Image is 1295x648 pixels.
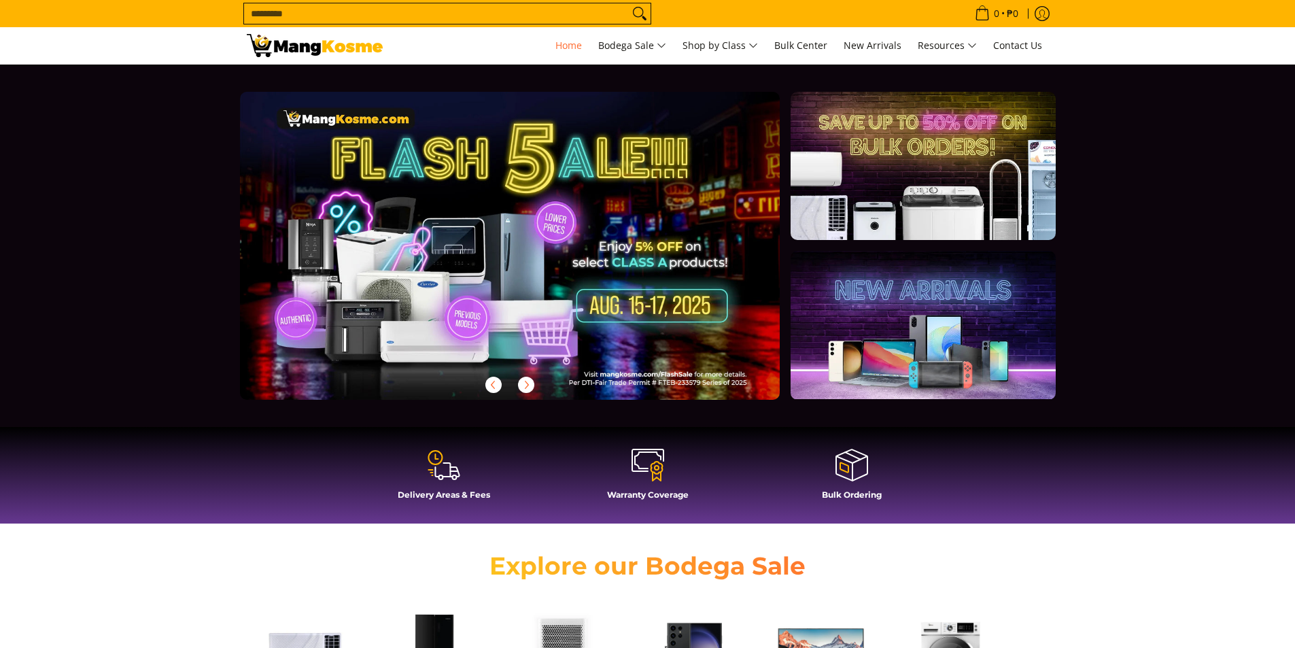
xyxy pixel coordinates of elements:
img: Mang Kosme: Your Home Appliances Warehouse Sale Partner! [247,34,383,57]
span: 0 [992,9,1001,18]
nav: Main Menu [396,27,1049,64]
span: • [971,6,1022,21]
h4: Bulk Ordering [757,490,947,500]
span: Bodega Sale [598,37,666,54]
button: Search [629,3,651,24]
a: Shop by Class [676,27,765,64]
a: Bulk Center [767,27,834,64]
button: Next [511,370,541,400]
a: Warranty Coverage [553,447,743,510]
a: Bulk Ordering [757,447,947,510]
span: New Arrivals [844,39,901,52]
a: Bodega Sale [591,27,673,64]
h4: Delivery Areas & Fees [349,490,539,500]
h2: Explore our Bodega Sale [451,551,845,581]
span: Shop by Class [683,37,758,54]
a: Resources [911,27,984,64]
a: New Arrivals [837,27,908,64]
span: Home [555,39,582,52]
a: Delivery Areas & Fees [349,447,539,510]
button: Previous [479,370,508,400]
a: More [240,92,824,422]
span: Bulk Center [774,39,827,52]
a: Contact Us [986,27,1049,64]
a: Home [549,27,589,64]
span: Contact Us [993,39,1042,52]
h4: Warranty Coverage [553,490,743,500]
span: ₱0 [1005,9,1020,18]
span: Resources [918,37,977,54]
